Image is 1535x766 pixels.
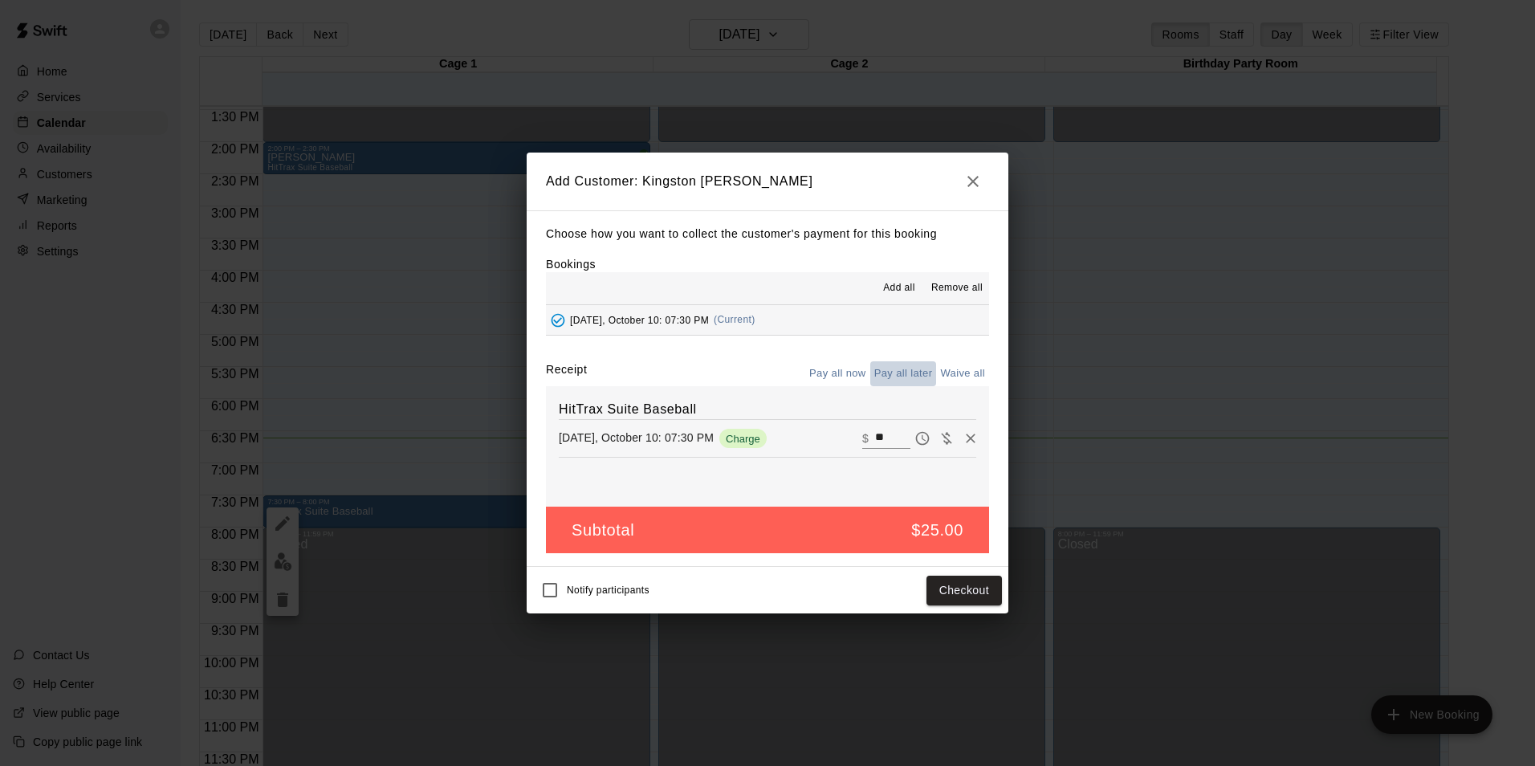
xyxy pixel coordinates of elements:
h6: HitTrax Suite Baseball [559,399,976,420]
button: Pay all now [805,361,870,386]
h2: Add Customer: Kingston [PERSON_NAME] [527,153,1008,210]
span: Add all [883,280,915,296]
button: Add all [873,275,925,301]
button: Waive all [936,361,989,386]
span: Charge [719,433,767,445]
label: Bookings [546,258,596,271]
button: Added - Collect Payment [546,308,570,332]
button: Remove [959,426,983,450]
p: [DATE], October 10: 07:30 PM [559,430,714,446]
span: [DATE], October 10: 07:30 PM [570,314,709,325]
label: Receipt [546,361,587,386]
h5: Subtotal [572,519,634,541]
span: Waive payment [934,430,959,444]
span: Notify participants [567,585,649,597]
p: $ [862,430,869,446]
button: Checkout [926,576,1002,605]
button: Pay all later [870,361,937,386]
span: Remove all [931,280,983,296]
span: (Current) [714,314,755,325]
p: Choose how you want to collect the customer's payment for this booking [546,224,989,244]
h5: $25.00 [911,519,963,541]
button: Added - Collect Payment[DATE], October 10: 07:30 PM(Current) [546,305,989,335]
span: Pay later [910,430,934,444]
button: Remove all [925,275,989,301]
